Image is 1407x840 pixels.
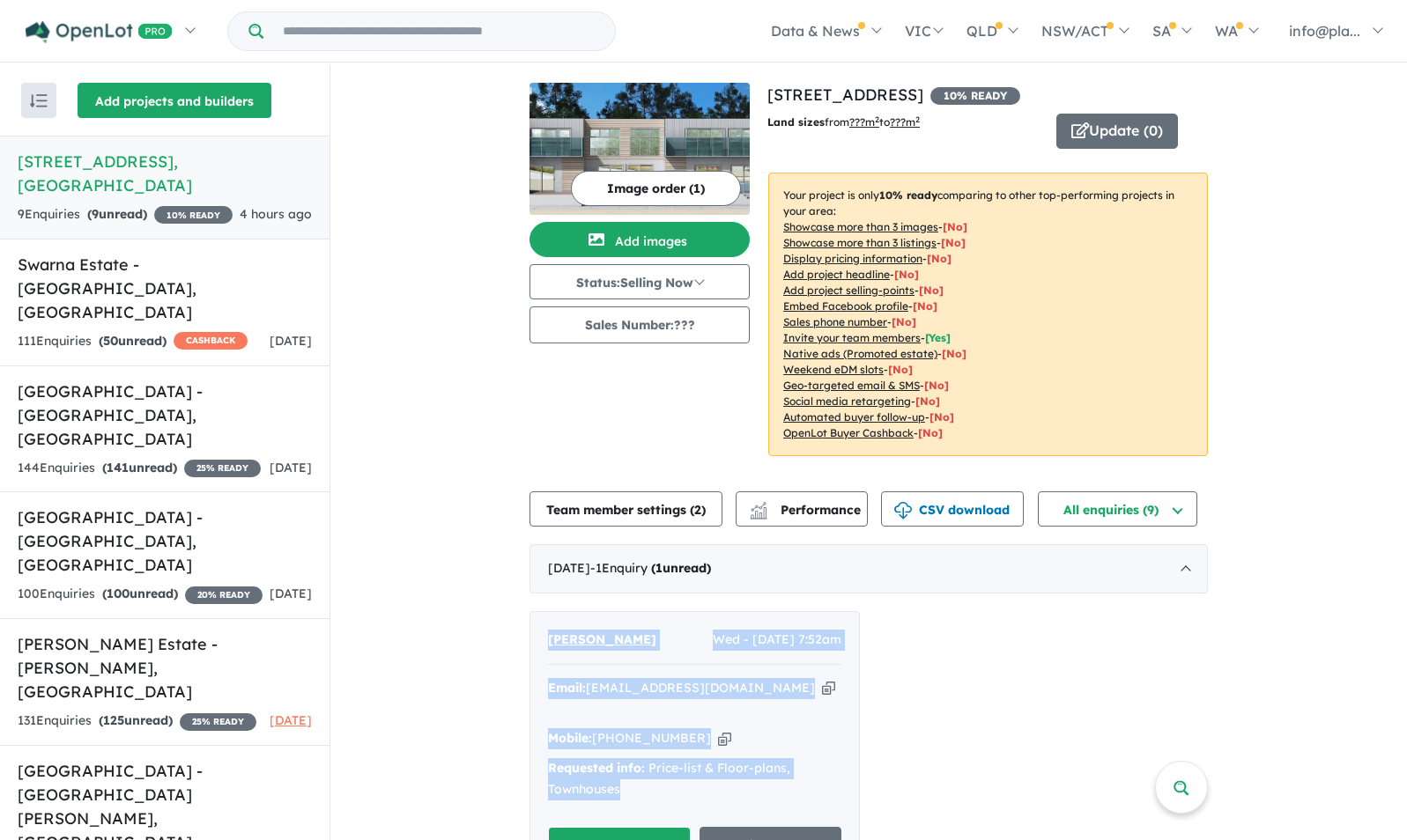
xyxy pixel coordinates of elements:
[879,115,920,129] span: to
[736,491,868,527] button: Performance
[915,114,920,124] sup: 2
[185,586,263,604] span: 20 % READY
[18,150,312,197] h5: [STREET_ADDRESS] , [GEOGRAPHIC_DATA]
[925,331,951,344] span: [ Yes ]
[529,264,750,299] button: Status:Selling Now
[913,299,937,313] span: [ No ]
[783,426,914,439] u: OpenLot Buyer Cashback
[102,586,178,601] strong: ( unread)
[894,268,919,281] span: [ No ]
[651,560,711,576] strong: ( unread)
[750,507,767,519] img: bar-chart.svg
[18,204,233,225] div: 9 Enquir ies
[942,347,966,360] span: [No]
[270,460,312,475] span: [DATE]
[184,460,261,477] span: 25 % READY
[30,94,48,107] img: sort.svg
[548,760,645,776] strong: Requested info:
[99,333,167,349] strong: ( unread)
[718,729,731,748] button: Copy
[18,458,261,479] div: 144 Enquir ies
[590,560,711,576] span: - 1 Enquir y
[879,188,937,202] b: 10 % ready
[1289,22,1360,40] span: info@pla...
[270,586,312,601] span: [DATE]
[78,83,271,118] button: Add projects and builders
[548,680,586,696] strong: Email:
[822,679,835,697] button: Copy
[783,363,884,376] u: Weekend eDM slots
[571,171,741,206] button: Image order (1)
[103,712,124,728] span: 125
[270,712,312,728] span: [DATE]
[694,502,701,518] span: 2
[783,284,915,297] u: Add project selling-points
[783,236,937,249] u: Showcase more than 3 listings
[919,284,944,297] span: [ No ]
[1038,491,1197,527] button: All enquiries (9)
[592,730,711,746] a: [PHONE_NUMBER]
[26,21,173,43] img: Openlot PRO Logo White
[18,379,312,451] h5: [GEOGRAPHIC_DATA] - [GEOGRAPHIC_DATA] , [GEOGRAPHIC_DATA]
[894,502,912,519] img: download icon
[783,252,922,265] u: Display pricing information
[154,206,233,224] span: 10 % READY
[767,85,923,105] a: [STREET_ADDRESS]
[783,299,908,313] u: Embed Facebook profile
[548,631,656,647] span: [PERSON_NAME]
[767,115,825,129] b: Land sizes
[927,252,952,265] span: [ No ]
[102,460,177,475] strong: ( unread)
[18,584,263,605] div: 100 Enquir ies
[18,505,312,577] h5: [GEOGRAPHIC_DATA] - [GEOGRAPHIC_DATA] , [GEOGRAPHIC_DATA]
[529,222,750,257] button: Add images
[783,220,938,233] u: Showcase more than 3 images
[99,712,173,728] strong: ( unread)
[941,236,966,249] span: [ No ]
[180,713,256,731] span: 25 % READY
[783,347,937,360] u: Native ads (Promoted estate)
[103,333,118,349] span: 50
[107,586,130,601] span: 100
[240,206,312,222] span: 4 hours ago
[783,268,890,281] u: Add project headline
[18,632,312,704] h5: [PERSON_NAME] Estate - [PERSON_NAME] , [GEOGRAPHIC_DATA]
[92,206,99,222] span: 9
[892,315,916,328] span: [ No ]
[267,12,611,50] input: Try estate name, suburb, builder or developer
[586,680,815,696] a: [EMAIL_ADDRESS][DOMAIN_NAME]
[174,332,248,350] span: CASHBACK
[924,379,949,392] span: [No]
[752,502,861,518] span: Performance
[768,173,1208,456] p: Your project is only comparing to other top-performing projects in your area: - - - - - - - - - -...
[713,630,841,651] span: Wed - [DATE] 7:52am
[915,394,940,408] span: [No]
[783,331,921,344] u: Invite your team members
[890,115,920,129] u: ???m
[943,220,967,233] span: [ No ]
[783,394,911,408] u: Social media retargeting
[548,730,592,746] strong: Mobile:
[548,630,656,651] a: [PERSON_NAME]
[1056,114,1178,149] button: Update (0)
[107,460,129,475] span: 141
[849,115,879,129] u: ??? m
[548,758,841,800] div: Price-list & Floor-plans, Townhouses
[929,410,954,424] span: [No]
[875,114,879,124] sup: 2
[270,333,312,349] span: [DATE]
[18,711,256,732] div: 131 Enquir ies
[783,379,920,392] u: Geo-targeted email & SMS
[529,491,722,527] button: Team member settings (2)
[751,502,766,512] img: line-chart.svg
[655,560,663,576] span: 1
[529,544,1208,593] div: [DATE]
[529,83,750,215] img: 9 Station Avenue - Mckinnon
[18,253,312,324] h5: Swarna Estate - [GEOGRAPHIC_DATA] , [GEOGRAPHIC_DATA]
[87,206,147,222] strong: ( unread)
[888,363,913,376] span: [No]
[767,114,1043,131] p: from
[783,410,925,424] u: Automated buyer follow-up
[783,315,887,328] u: Sales phone number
